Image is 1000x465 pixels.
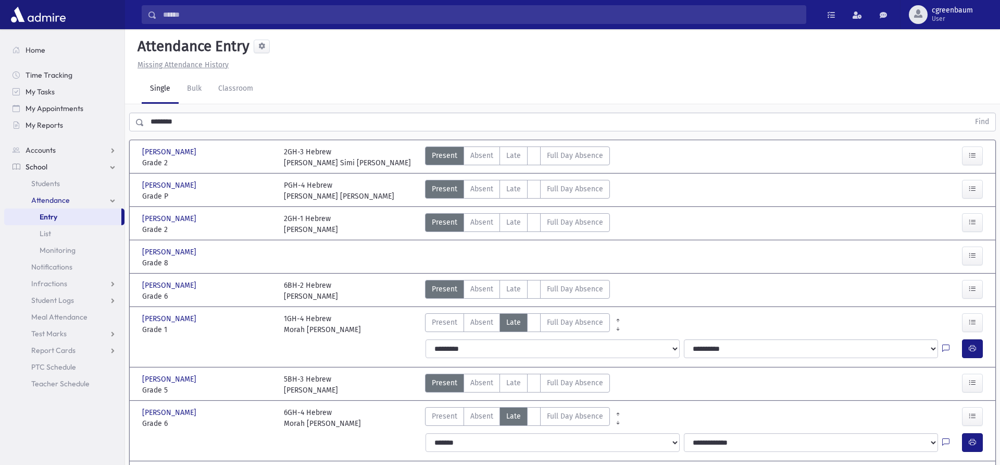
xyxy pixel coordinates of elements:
[4,242,124,259] a: Monitoring
[284,146,411,168] div: 2GH-3 Hebrew [PERSON_NAME] Simi [PERSON_NAME]
[4,292,124,309] a: Student Logs
[547,411,603,422] span: Full Day Absence
[31,362,76,372] span: PTC Schedule
[142,213,198,224] span: [PERSON_NAME]
[31,346,76,355] span: Report Cards
[425,213,610,235] div: AttTypes
[142,418,273,429] span: Grade 6
[506,284,521,295] span: Late
[425,313,610,335] div: AttTypes
[425,374,610,396] div: AttTypes
[506,317,521,328] span: Late
[4,275,124,292] a: Infractions
[470,284,493,295] span: Absent
[4,342,124,359] a: Report Cards
[210,75,261,104] a: Classroom
[40,229,51,238] span: List
[432,377,457,388] span: Present
[506,150,521,161] span: Late
[432,284,457,295] span: Present
[142,191,273,202] span: Grade P
[506,183,521,194] span: Late
[932,15,973,23] span: User
[547,317,603,328] span: Full Day Absence
[470,377,493,388] span: Absent
[142,313,198,324] span: [PERSON_NAME]
[547,217,603,228] span: Full Day Absence
[425,180,610,202] div: AttTypes
[4,67,124,83] a: Time Tracking
[31,262,72,272] span: Notifications
[142,407,198,418] span: [PERSON_NAME]
[284,180,394,202] div: PGH-4 Hebrew [PERSON_NAME] [PERSON_NAME]
[4,100,124,117] a: My Appointments
[432,150,457,161] span: Present
[137,60,229,69] u: Missing Attendance History
[4,192,124,209] a: Attendance
[432,183,457,194] span: Present
[26,145,56,155] span: Accounts
[547,183,603,194] span: Full Day Absence
[142,157,273,168] span: Grade 2
[4,42,124,58] a: Home
[31,379,90,388] span: Teacher Schedule
[470,411,493,422] span: Absent
[4,158,124,175] a: School
[133,38,249,55] h5: Attendance Entry
[142,146,198,157] span: [PERSON_NAME]
[425,280,610,302] div: AttTypes
[40,212,57,222] span: Entry
[26,87,55,96] span: My Tasks
[142,291,273,302] span: Grade 6
[547,377,603,388] span: Full Day Absence
[284,407,361,429] div: 6GH-4 Hebrew Morah [PERSON_NAME]
[284,374,338,396] div: 5BH-3 Hebrew [PERSON_NAME]
[4,359,124,375] a: PTC Schedule
[142,280,198,291] span: [PERSON_NAME]
[26,70,72,80] span: Time Tracking
[470,183,493,194] span: Absent
[142,224,273,235] span: Grade 2
[4,117,124,133] a: My Reports
[470,150,493,161] span: Absent
[432,317,457,328] span: Present
[4,259,124,275] a: Notifications
[4,225,124,242] a: List
[142,385,273,396] span: Grade 5
[142,180,198,191] span: [PERSON_NAME]
[4,309,124,325] a: Meal Attendance
[31,179,60,188] span: Students
[31,312,87,322] span: Meal Attendance
[157,5,806,24] input: Search
[4,175,124,192] a: Students
[142,324,273,335] span: Grade 1
[506,217,521,228] span: Late
[425,407,610,429] div: AttTypes
[4,83,124,100] a: My Tasks
[40,246,76,255] span: Monitoring
[4,325,124,342] a: Test Marks
[31,296,74,305] span: Student Logs
[142,374,198,385] span: [PERSON_NAME]
[969,113,995,131] button: Find
[470,317,493,328] span: Absent
[31,195,70,205] span: Attendance
[4,209,121,225] a: Entry
[31,329,67,338] span: Test Marks
[26,104,83,113] span: My Appointments
[470,217,493,228] span: Absent
[4,142,124,158] a: Accounts
[26,120,63,130] span: My Reports
[932,6,973,15] span: cgreenbaum
[432,411,457,422] span: Present
[26,162,47,172] span: School
[425,146,610,168] div: AttTypes
[284,313,361,335] div: 1GH-4 Hebrew Morah [PERSON_NAME]
[8,4,68,25] img: AdmirePro
[142,247,198,258] span: [PERSON_NAME]
[284,213,338,235] div: 2GH-1 Hebrew [PERSON_NAME]
[506,377,521,388] span: Late
[179,75,210,104] a: Bulk
[432,217,457,228] span: Present
[142,258,273,268] span: Grade 8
